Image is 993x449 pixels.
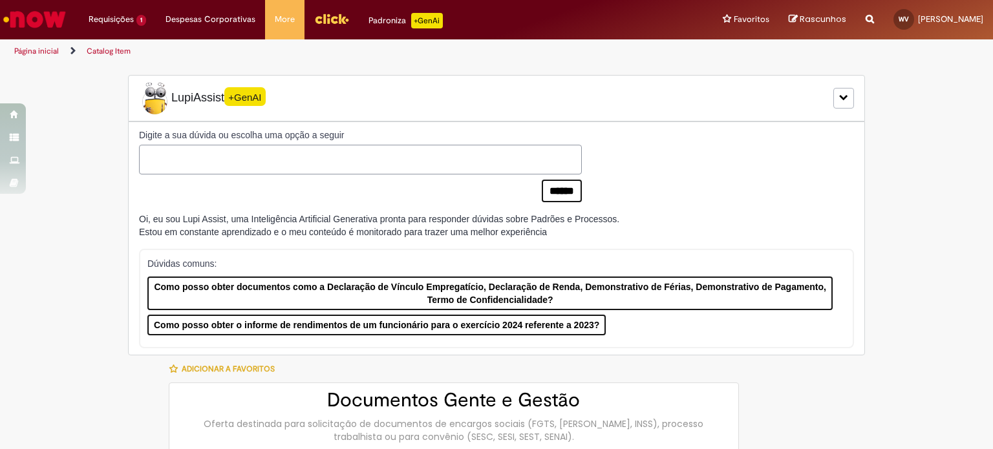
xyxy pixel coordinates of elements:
[411,13,443,28] p: +GenAi
[182,364,275,374] span: Adicionar a Favoritos
[800,13,846,25] span: Rascunhos
[182,390,725,411] h2: Documentos Gente e Gestão
[789,14,846,26] a: Rascunhos
[14,46,59,56] a: Página inicial
[1,6,68,32] img: ServiceNow
[169,355,282,382] button: Adicionar a Favoritos
[89,13,134,26] span: Requisições
[275,13,295,26] span: More
[139,82,171,114] img: Lupi
[147,277,833,310] button: Como posso obter documentos como a Declaração de Vínculo Empregatício, Declaração de Renda, Demon...
[128,75,865,121] div: LupiLupiAssist+GenAI
[734,13,769,26] span: Favoritos
[918,14,983,25] span: [PERSON_NAME]
[224,87,266,106] span: +GenAI
[314,9,349,28] img: click_logo_yellow_360x200.png
[139,213,619,238] div: Oi, eu sou Lupi Assist, uma Inteligência Artificial Generativa pronta para responder dúvidas sobr...
[10,39,652,63] ul: Trilhas de página
[368,13,443,28] div: Padroniza
[139,82,266,114] span: LupiAssist
[139,129,582,141] label: Digite a sua dúvida ou escolha uma opção a seguir
[182,417,725,443] div: Oferta destinada para solicitação de documentos de encargos sociais (FGTS, [PERSON_NAME], INSS), ...
[147,315,606,335] button: Como posso obter o informe de rendimentos de um funcionário para o exercício 2024 referente a 2023?
[165,13,255,26] span: Despesas Corporativas
[87,46,131,56] a: Catalog Item
[136,15,146,26] span: 1
[899,15,909,23] span: WV
[147,257,833,270] p: Dúvidas comuns:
